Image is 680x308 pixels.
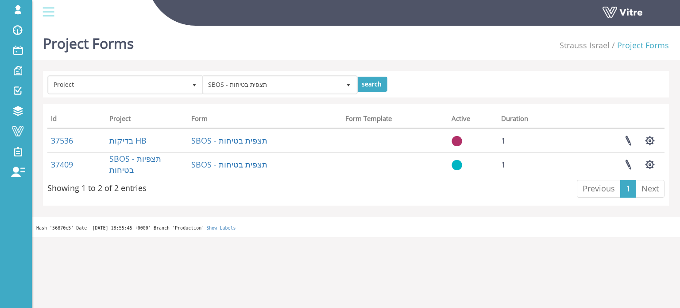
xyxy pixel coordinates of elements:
[191,159,267,170] a: SBOS - תצפית בטיחות
[47,112,106,129] th: Id
[203,77,341,93] span: SBOS - תצפית בטיחות
[191,135,267,146] a: SBOS - תצפית בטיחות
[636,180,665,198] a: Next
[452,160,462,171] img: yes
[51,159,73,170] a: 37409
[560,40,610,51] a: Strauss Israel
[342,112,448,129] th: Form Template
[188,112,342,129] th: Form
[620,180,636,198] a: 1
[498,112,565,129] th: Duration
[498,152,565,176] td: 1
[109,135,147,146] a: בדיקות HB
[356,77,387,92] input: search
[610,40,669,51] li: Project Forms
[49,77,186,93] span: Project
[36,226,204,230] span: Hash '56870c5' Date '[DATE] 18:55:45 +0000' Branch 'Production'
[448,112,498,129] th: Active
[51,135,73,146] a: 37536
[577,180,621,198] a: Previous
[106,112,188,129] th: Project
[452,136,462,147] img: no
[47,179,147,194] div: Showing 1 to 2 of 2 entries
[206,226,236,230] a: Show Labels
[43,22,134,60] h1: Project Forms
[340,77,356,93] span: select
[109,153,161,175] a: SBOS - תצפיות בטיחות
[186,77,202,93] span: select
[498,129,565,152] td: 1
